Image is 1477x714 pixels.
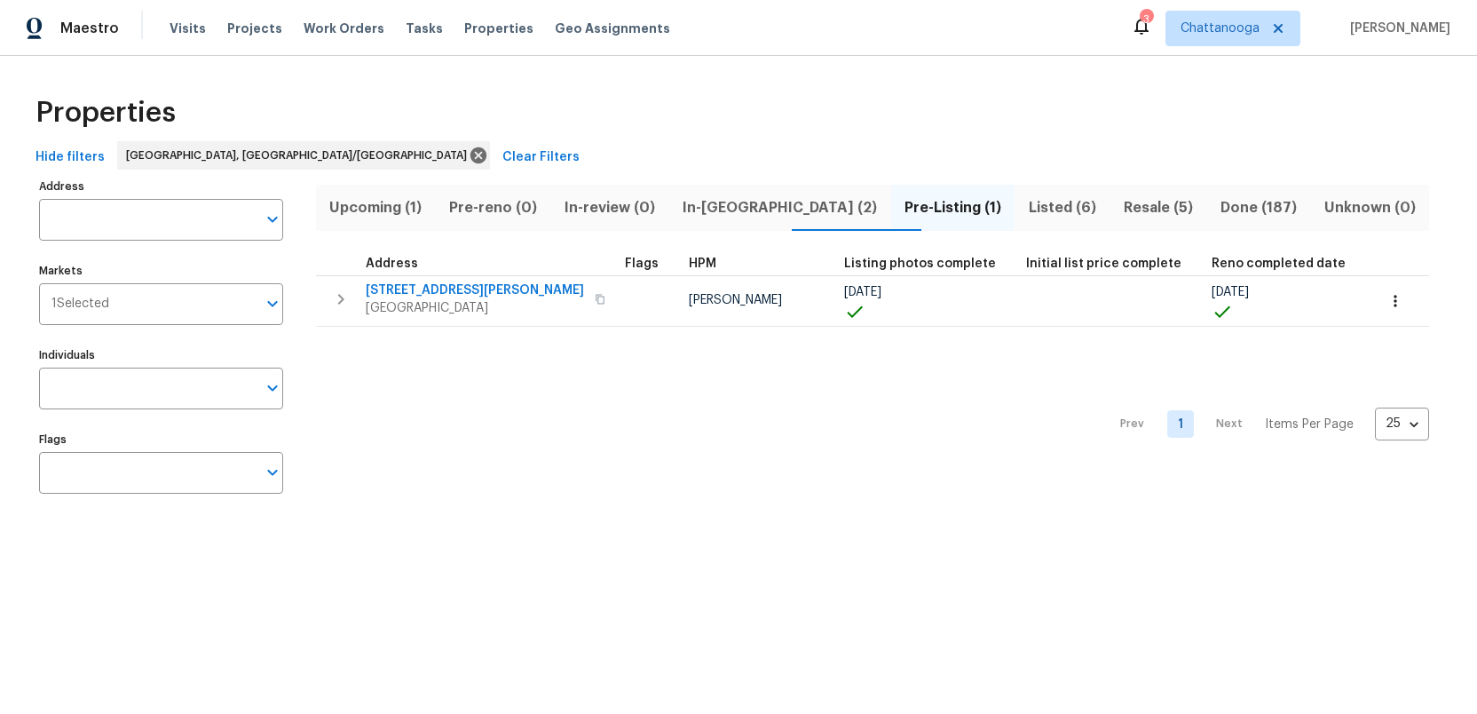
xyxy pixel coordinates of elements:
[1026,258,1181,270] span: Initial list price complete
[902,195,1005,220] span: Pre-Listing (1)
[625,258,659,270] span: Flags
[680,195,881,220] span: In-[GEOGRAPHIC_DATA] (2)
[260,460,285,485] button: Open
[1375,401,1429,447] div: 25
[327,195,425,220] span: Upcoming (1)
[260,291,285,316] button: Open
[446,195,541,220] span: Pre-reno (0)
[60,20,119,37] span: Maestro
[1217,195,1299,220] span: Done (187)
[260,376,285,401] button: Open
[36,147,105,169] span: Hide filters
[1212,258,1346,270] span: Reno completed date
[689,258,716,270] span: HPM
[1025,195,1099,220] span: Listed (6)
[555,20,670,37] span: Geo Assignments
[1343,20,1450,37] span: [PERSON_NAME]
[1265,416,1354,433] p: Items Per Page
[1103,337,1429,512] nav: Pagination Navigation
[366,299,584,317] span: [GEOGRAPHIC_DATA]
[36,104,176,122] span: Properties
[366,258,418,270] span: Address
[39,350,283,361] label: Individuals
[170,20,206,37] span: Visits
[844,258,996,270] span: Listing photos complete
[464,20,533,37] span: Properties
[1212,286,1249,298] span: [DATE]
[1120,195,1196,220] span: Resale (5)
[1181,20,1260,37] span: Chattanooga
[126,147,474,164] span: [GEOGRAPHIC_DATA], [GEOGRAPHIC_DATA]/[GEOGRAPHIC_DATA]
[39,181,283,192] label: Address
[1321,195,1418,220] span: Unknown (0)
[51,297,109,312] span: 1 Selected
[844,286,881,298] span: [DATE]
[366,282,584,299] span: [STREET_ADDRESS][PERSON_NAME]
[1167,410,1194,438] a: Goto page 1
[502,147,580,169] span: Clear Filters
[260,207,285,232] button: Open
[689,294,782,306] span: [PERSON_NAME]
[28,141,112,174] button: Hide filters
[227,20,282,37] span: Projects
[1140,11,1152,28] div: 3
[495,141,587,174] button: Clear Filters
[117,141,490,170] div: [GEOGRAPHIC_DATA], [GEOGRAPHIC_DATA]/[GEOGRAPHIC_DATA]
[304,20,384,37] span: Work Orders
[39,434,283,445] label: Flags
[562,195,659,220] span: In-review (0)
[406,22,443,35] span: Tasks
[39,266,283,276] label: Markets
